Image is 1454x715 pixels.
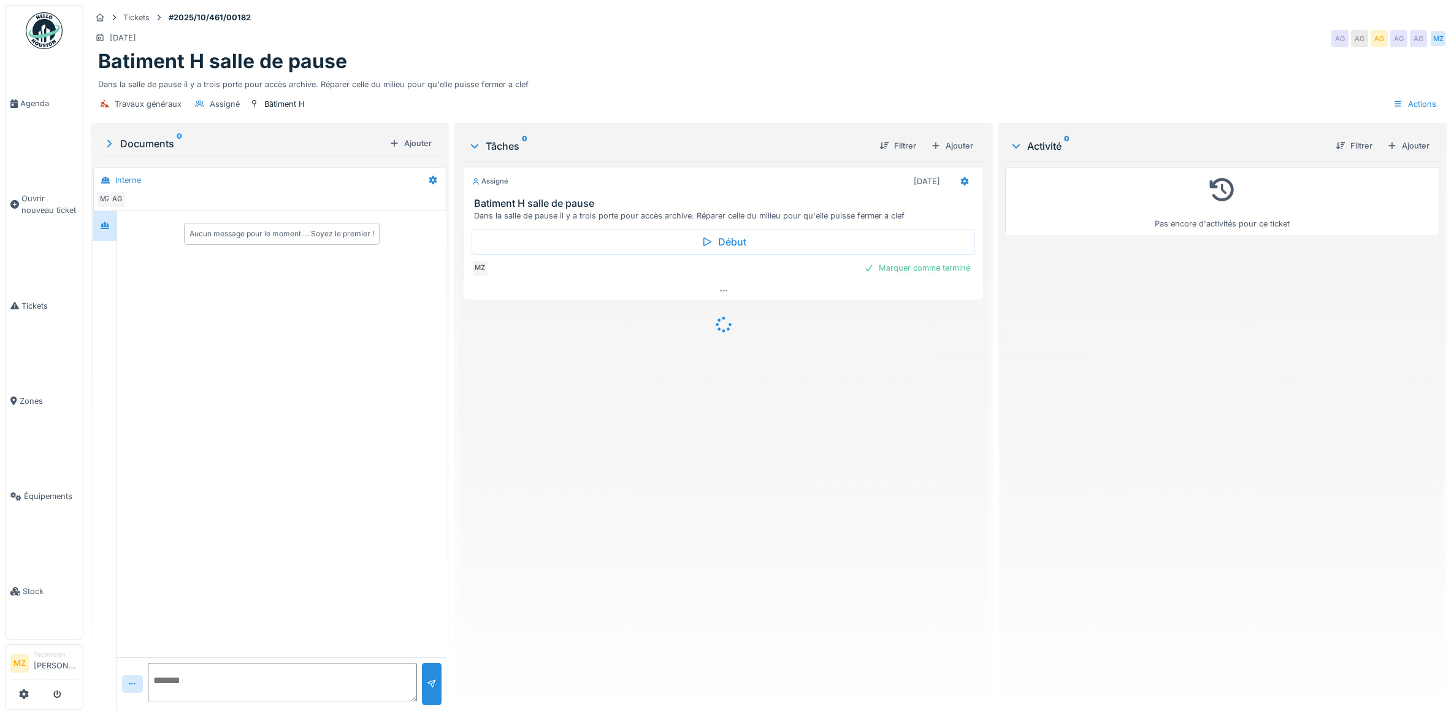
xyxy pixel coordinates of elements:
[1388,95,1442,113] div: Actions
[914,176,940,187] div: [DATE]
[6,354,83,449] a: Zones
[123,12,150,23] div: Tickets
[474,210,978,222] div: Dans la salle de pause il y a trois porte pour accès archive. Réparer celle du milieu pour qu'ell...
[110,32,136,44] div: [DATE]
[1429,30,1447,47] div: MZ
[20,98,78,109] span: Agenda
[98,50,347,73] h1: Batiment H salle de pause
[926,137,978,154] div: Ajouter
[23,586,78,597] span: Stock
[522,139,527,153] sup: 0
[874,137,921,154] div: Filtrer
[10,654,29,673] li: MZ
[1331,30,1349,47] div: AG
[26,12,63,49] img: Badge_color-CXgf-gQk.svg
[859,260,975,276] div: Marquer comme terminé
[20,395,78,407] span: Zones
[115,98,182,110] div: Travaux généraux
[109,191,126,208] div: AG
[1064,139,1069,153] sup: 0
[6,544,83,639] a: Stock
[1390,30,1407,47] div: AG
[98,74,1439,90] div: Dans la salle de pause il y a trois porte pour accès archive. Réparer celle du milieu pour qu'ell...
[1382,137,1434,154] div: Ajouter
[164,12,256,23] strong: #2025/10/461/00182
[1410,30,1427,47] div: AG
[96,191,113,208] div: MZ
[472,260,489,277] div: MZ
[1013,172,1431,230] div: Pas encore d'activités pour ce ticket
[21,193,78,216] span: Ouvrir nouveau ticket
[385,135,437,152] div: Ajouter
[6,151,83,258] a: Ouvrir nouveau ticket
[1351,30,1368,47] div: AG
[34,650,78,659] div: Technicien
[21,300,78,312] span: Tickets
[469,139,870,153] div: Tâches
[264,98,305,110] div: Bâtiment H
[34,650,78,676] li: [PERSON_NAME]
[1010,139,1326,153] div: Activité
[177,136,182,151] sup: 0
[6,449,83,544] a: Équipements
[115,174,141,186] div: Interne
[472,176,508,187] div: Assigné
[472,229,976,255] div: Début
[103,136,385,151] div: Documents
[210,98,240,110] div: Assigné
[24,490,78,502] span: Équipements
[6,56,83,151] a: Agenda
[1371,30,1388,47] div: AG
[10,650,78,679] a: MZ Technicien[PERSON_NAME]
[189,228,374,239] div: Aucun message pour le moment … Soyez le premier !
[6,258,83,354] a: Tickets
[1331,137,1377,154] div: Filtrer
[474,198,978,209] h3: Batiment H salle de pause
